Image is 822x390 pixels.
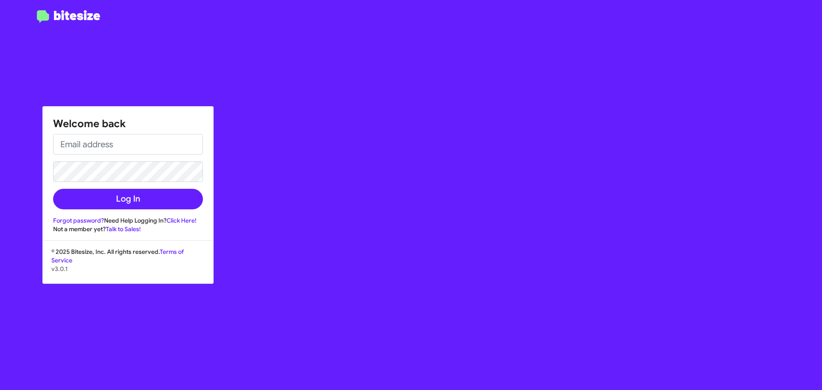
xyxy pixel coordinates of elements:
div: Not a member yet? [53,225,203,233]
a: Forgot password? [53,217,104,224]
p: v3.0.1 [51,265,205,273]
a: Talk to Sales! [106,225,141,233]
div: © 2025 Bitesize, Inc. All rights reserved. [43,247,213,283]
input: Email address [53,134,203,155]
div: Need Help Logging In? [53,216,203,225]
a: Click Here! [167,217,197,224]
h1: Welcome back [53,117,203,131]
button: Log In [53,189,203,209]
